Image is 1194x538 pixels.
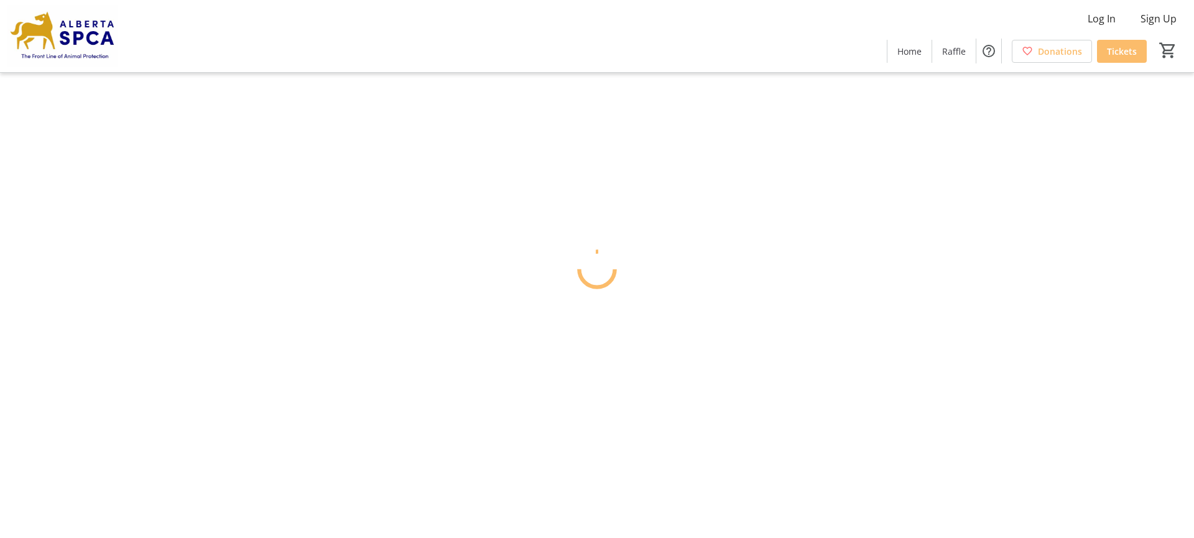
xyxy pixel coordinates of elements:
[7,5,118,67] img: Alberta SPCA's Logo
[1097,40,1147,63] a: Tickets
[1157,39,1179,62] button: Cart
[1141,11,1177,26] span: Sign Up
[887,40,932,63] a: Home
[1038,45,1082,58] span: Donations
[942,45,966,58] span: Raffle
[1012,40,1092,63] a: Donations
[897,45,922,58] span: Home
[976,39,1001,63] button: Help
[1107,45,1137,58] span: Tickets
[1088,11,1116,26] span: Log In
[932,40,976,63] a: Raffle
[1078,9,1126,29] button: Log In
[1131,9,1187,29] button: Sign Up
